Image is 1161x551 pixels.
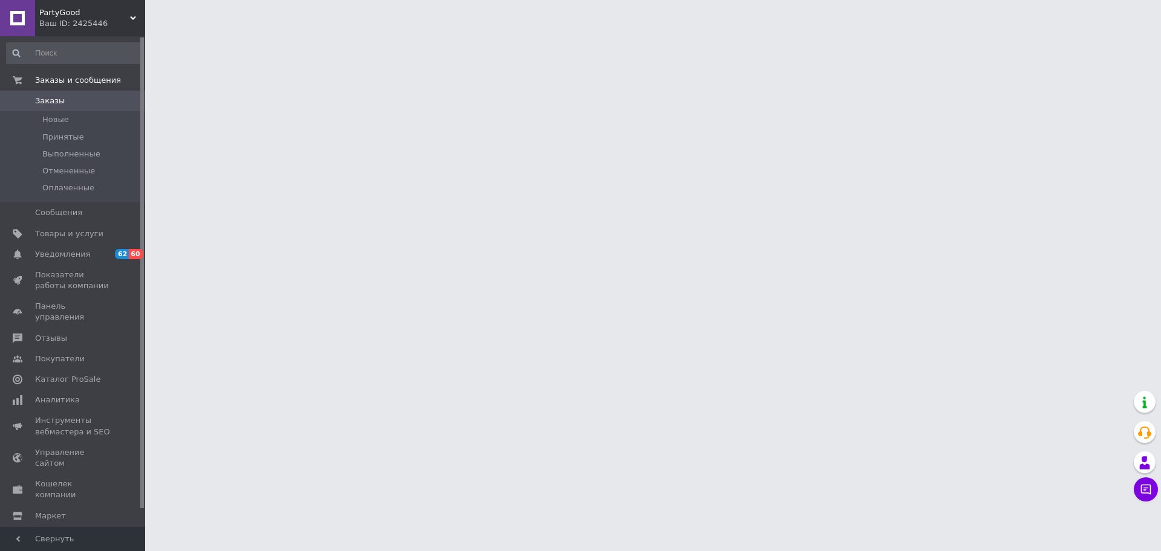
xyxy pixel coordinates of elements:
span: Каталог ProSale [35,374,100,385]
span: Кошелек компании [35,478,112,500]
span: Отмененные [42,166,95,176]
span: PartyGood [39,7,130,18]
span: Маркет [35,511,66,521]
span: Оплаченные [42,182,94,193]
button: Чат с покупателем [1134,477,1158,501]
span: Новые [42,114,69,125]
span: 60 [129,249,143,259]
span: 62 [115,249,129,259]
span: Принятые [42,132,84,143]
span: Покупатели [35,353,85,364]
span: Управление сайтом [35,447,112,469]
span: Показатели работы компании [35,269,112,291]
input: Поиск [6,42,143,64]
span: Сообщения [35,207,82,218]
span: Инструменты вебмастера и SEO [35,415,112,437]
span: Панель управления [35,301,112,323]
span: Заказы и сообщения [35,75,121,86]
span: Отзывы [35,333,67,344]
div: Ваш ID: 2425446 [39,18,145,29]
span: Уведомления [35,249,90,260]
span: Товары и услуги [35,228,103,239]
span: Выполненные [42,149,100,159]
span: Заказы [35,95,65,106]
span: Аналитика [35,395,80,405]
